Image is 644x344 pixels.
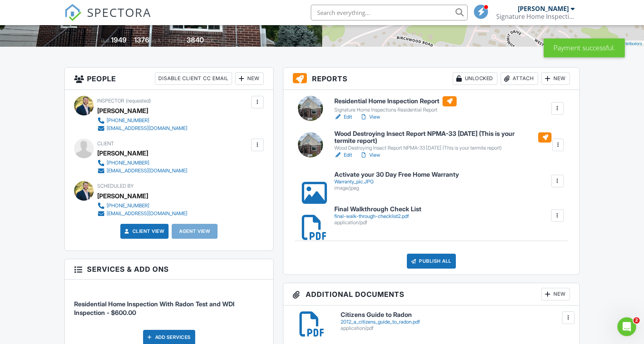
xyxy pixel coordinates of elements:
[87,4,151,20] span: SPECTORA
[334,206,421,226] a: Final Walkthrough Check List final-walk-through-checklist2.pdf application/pdf
[97,190,148,202] div: [PERSON_NAME]
[518,5,569,13] div: [PERSON_NAME]
[107,117,149,124] div: [PHONE_NUMBER]
[169,38,185,44] span: Lot Size
[360,113,380,121] a: View
[65,259,273,280] h3: Services & Add ons
[334,185,459,191] div: image/jpeg
[97,105,148,117] div: [PERSON_NAME]
[617,317,636,336] iframe: Intercom live chat
[334,206,421,213] h6: Final Walkthrough Check List
[97,117,187,124] a: [PHONE_NUMBER]
[334,145,551,151] div: Wood Destroying Insect Report NPMA-33 [DATE] (This is your termite report)
[111,36,127,44] div: 1949
[334,96,457,113] a: Residential Home Inspection Report Signature Home Inspections Residential Report
[360,151,380,159] a: View
[101,38,110,44] span: Built
[205,38,215,44] span: sq.ft.
[334,151,352,159] a: Edit
[97,124,187,132] a: [EMAIL_ADDRESS][DOMAIN_NAME]
[64,11,151,27] a: SPECTORA
[107,210,187,217] div: [EMAIL_ADDRESS][DOMAIN_NAME]
[496,13,575,20] div: Signature Home Inspections
[74,300,234,317] span: Residential Home Inspection With Radon Test and WDI Inspection - $600.00
[187,36,204,44] div: 3840
[334,130,551,151] a: Wood Destroying Insect Report NPMA-33 [DATE] (This is your termite report) Wood Destroying Insect...
[501,72,538,85] div: Attach
[334,130,551,144] h6: Wood Destroying Insect Report NPMA-33 [DATE] (This is your termite report)
[151,38,161,44] span: sq. ft.
[334,171,459,191] a: Activate your 30 Day Free Home Warranty Warranty_pic.JPG image/jpeg
[107,125,187,132] div: [EMAIL_ADDRESS][DOMAIN_NAME]
[341,319,570,325] div: 2012_a_citizens_guide_to_radon.pdf
[334,113,352,121] a: Edit
[123,227,165,235] a: Client View
[134,36,149,44] div: 1376
[283,283,579,306] h3: Additional Documents
[97,202,187,210] a: [PHONE_NUMBER]
[334,171,459,178] h6: Activate your 30 Day Free Home Warranty
[633,317,640,324] span: 2
[97,98,124,104] span: Inspector
[544,38,625,57] div: Payment successful.
[341,311,570,318] h6: Citizens Guide to Radon
[74,285,264,324] li: Service: Residential Home Inspection With Radon Test and WDI Inspection
[334,107,457,113] div: Signature Home Inspections Residential Report
[334,220,421,226] div: application/pdf
[541,288,570,300] div: New
[126,98,151,104] span: (requested)
[107,160,149,166] div: [PHONE_NUMBER]
[407,254,456,269] div: Publish All
[107,168,187,174] div: [EMAIL_ADDRESS][DOMAIN_NAME]
[97,159,187,167] a: [PHONE_NUMBER]
[453,72,497,85] div: Unlocked
[311,5,468,20] input: Search everything...
[64,4,82,21] img: The Best Home Inspection Software - Spectora
[235,72,264,85] div: New
[334,96,457,106] h6: Residential Home Inspection Report
[97,183,134,189] span: Scheduled By
[283,68,579,90] h3: Reports
[334,213,421,220] div: final-walk-through-checklist2.pdf
[97,167,187,175] a: [EMAIL_ADDRESS][DOMAIN_NAME]
[65,68,273,90] h3: People
[155,72,232,85] div: Disable Client CC Email
[341,325,570,331] div: application/pdf
[541,72,570,85] div: New
[107,203,149,209] div: [PHONE_NUMBER]
[97,147,148,159] div: [PERSON_NAME]
[341,311,570,331] a: Citizens Guide to Radon 2012_a_citizens_guide_to_radon.pdf application/pdf
[97,210,187,218] a: [EMAIL_ADDRESS][DOMAIN_NAME]
[97,141,114,146] span: Client
[334,179,459,185] div: Warranty_pic.JPG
